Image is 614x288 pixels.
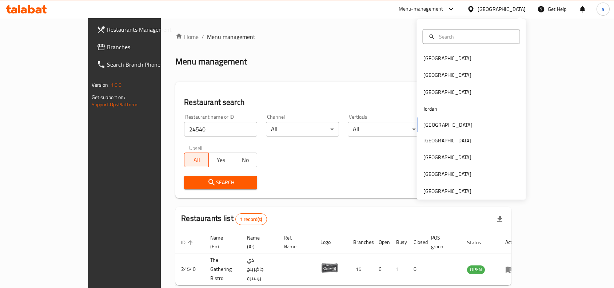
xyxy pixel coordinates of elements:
[91,21,191,38] a: Restaurants Management
[373,253,390,285] td: 6
[184,176,257,189] button: Search
[175,56,247,67] h2: Menu management
[236,216,267,223] span: 1 record(s)
[204,253,241,285] td: The Gathering Bistro
[181,238,195,247] span: ID
[175,231,525,285] table: enhanced table
[247,233,269,251] span: Name (Ar)
[390,231,408,253] th: Busy
[107,43,185,51] span: Branches
[399,5,443,13] div: Menu-management
[91,38,191,56] a: Branches
[190,178,251,187] span: Search
[320,259,339,277] img: The Gathering Bistro
[235,213,267,225] div: Total records count
[111,80,122,90] span: 1.0.0
[423,153,471,161] div: [GEOGRAPHIC_DATA]
[408,253,425,285] td: 0
[436,32,515,40] input: Search
[467,238,491,247] span: Status
[499,231,525,253] th: Action
[602,5,604,13] span: a
[478,5,526,13] div: [GEOGRAPHIC_DATA]
[505,265,519,274] div: Menu
[233,153,258,167] button: No
[175,32,511,41] nav: breadcrumb
[107,25,185,34] span: Restaurants Management
[348,122,421,137] div: All
[431,233,452,251] span: POS group
[373,231,390,253] th: Open
[390,253,408,285] td: 1
[423,136,471,144] div: [GEOGRAPHIC_DATA]
[491,210,509,228] div: Export file
[423,54,471,62] div: [GEOGRAPHIC_DATA]
[266,122,339,137] div: All
[423,170,471,178] div: [GEOGRAPHIC_DATA]
[423,71,471,79] div: [GEOGRAPHIC_DATA]
[236,155,255,165] span: No
[92,80,109,90] span: Version:
[284,233,306,251] span: Ref. Name
[315,231,347,253] th: Logo
[423,88,471,96] div: [GEOGRAPHIC_DATA]
[347,253,373,285] td: 15
[241,253,278,285] td: ذي جاذيرينج بيسترو
[189,145,203,150] label: Upsell
[207,32,255,41] span: Menu management
[187,155,206,165] span: All
[181,213,267,225] h2: Restaurants list
[92,100,138,109] a: Support.OpsPlatform
[91,56,191,73] a: Search Branch Phone
[208,153,233,167] button: Yes
[210,233,232,251] span: Name (En)
[212,155,230,165] span: Yes
[347,231,373,253] th: Branches
[408,231,425,253] th: Closed
[107,60,185,69] span: Search Branch Phone
[467,265,485,274] span: OPEN
[202,32,204,41] li: /
[423,105,438,113] div: Jordan
[184,153,209,167] button: All
[92,92,125,102] span: Get support on:
[184,122,257,137] input: Search for restaurant name or ID..
[423,187,471,195] div: [GEOGRAPHIC_DATA]
[184,97,503,108] h2: Restaurant search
